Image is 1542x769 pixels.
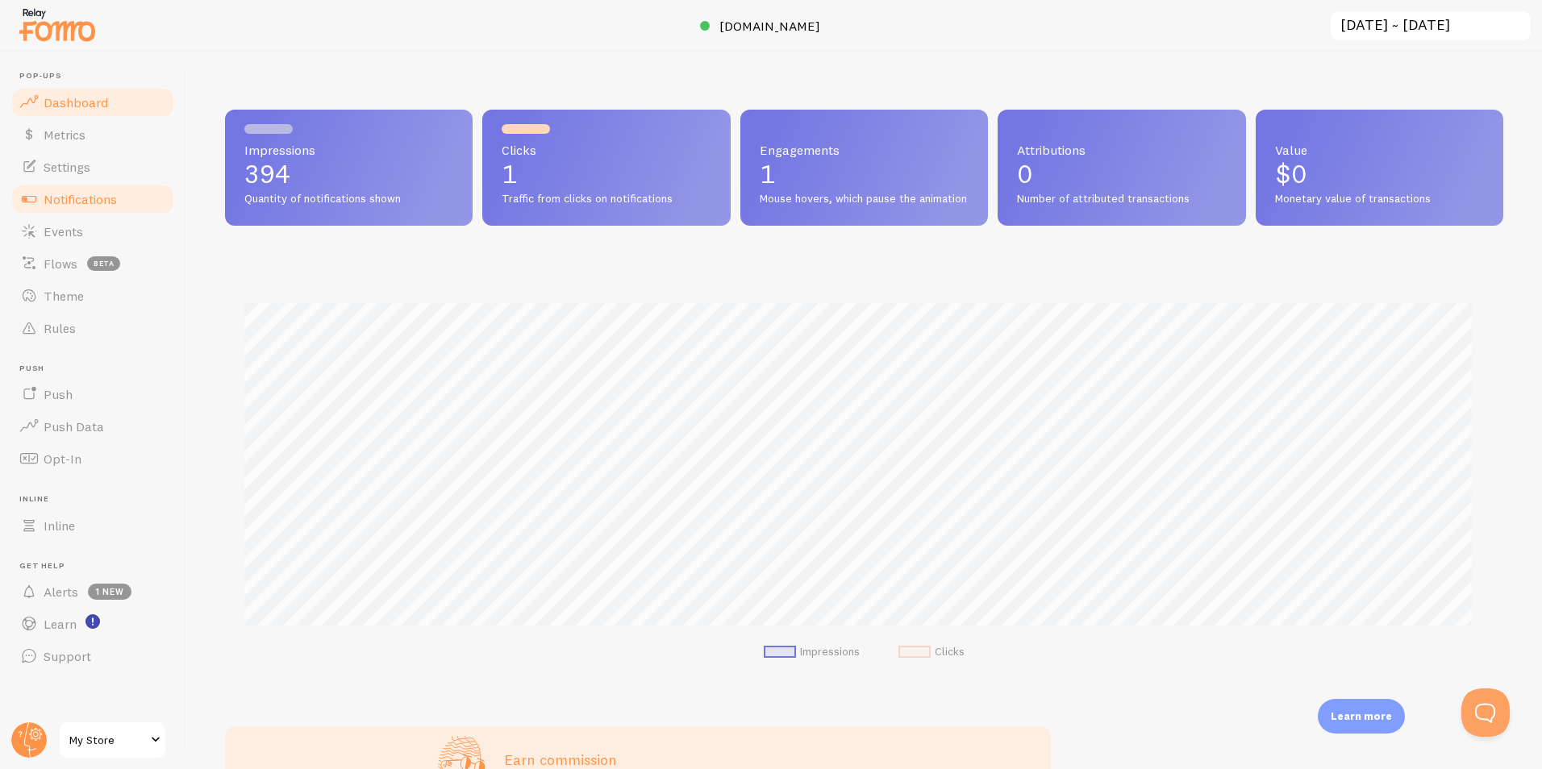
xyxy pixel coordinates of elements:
[10,608,176,640] a: Learn
[19,561,176,572] span: Get Help
[1017,192,1226,206] span: Number of attributed transactions
[85,614,100,629] svg: <p>Watch New Feature Tutorials!</p>
[764,645,860,659] li: Impressions
[44,584,78,600] span: Alerts
[19,71,176,81] span: Pop-ups
[1017,161,1226,187] p: 0
[1275,192,1484,206] span: Monetary value of transactions
[87,256,120,271] span: beta
[44,518,75,534] span: Inline
[69,730,146,750] span: My Store
[88,584,131,600] span: 1 new
[10,576,176,608] a: Alerts 1 new
[1275,143,1484,156] span: Value
[10,151,176,183] a: Settings
[44,127,85,143] span: Metrics
[44,386,73,402] span: Push
[10,215,176,247] a: Events
[44,256,77,272] span: Flows
[1331,709,1392,724] p: Learn more
[760,161,969,187] p: 1
[44,451,81,467] span: Opt-In
[10,509,176,542] a: Inline
[10,183,176,215] a: Notifications
[244,143,453,156] span: Impressions
[17,4,98,45] img: fomo-relay-logo-orange.svg
[10,378,176,410] a: Push
[44,418,104,434] span: Push Data
[760,192,969,206] span: Mouse hovers, which pause the animation
[10,247,176,280] a: Flows beta
[44,648,91,664] span: Support
[19,494,176,505] span: Inline
[44,616,77,632] span: Learn
[1275,158,1307,189] span: $0
[44,320,76,336] span: Rules
[19,364,176,374] span: Push
[502,192,711,206] span: Traffic from clicks on notifications
[10,640,176,672] a: Support
[44,223,83,239] span: Events
[244,161,453,187] p: 394
[10,410,176,443] a: Push Data
[44,191,117,207] span: Notifications
[10,280,176,312] a: Theme
[760,143,969,156] span: Engagements
[44,94,108,110] span: Dashboard
[10,312,176,344] a: Rules
[504,750,846,769] h3: Earn commission
[898,645,965,659] li: Clicks
[1017,143,1226,156] span: Attributions
[1318,699,1405,734] div: Learn more
[44,288,84,304] span: Theme
[1461,688,1510,737] iframe: Help Scout Beacon - Open
[244,192,453,206] span: Quantity of notifications shown
[502,143,711,156] span: Clicks
[58,721,167,759] a: My Store
[10,443,176,475] a: Opt-In
[10,118,176,151] a: Metrics
[44,159,90,175] span: Settings
[10,86,176,118] a: Dashboard
[502,161,711,187] p: 1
